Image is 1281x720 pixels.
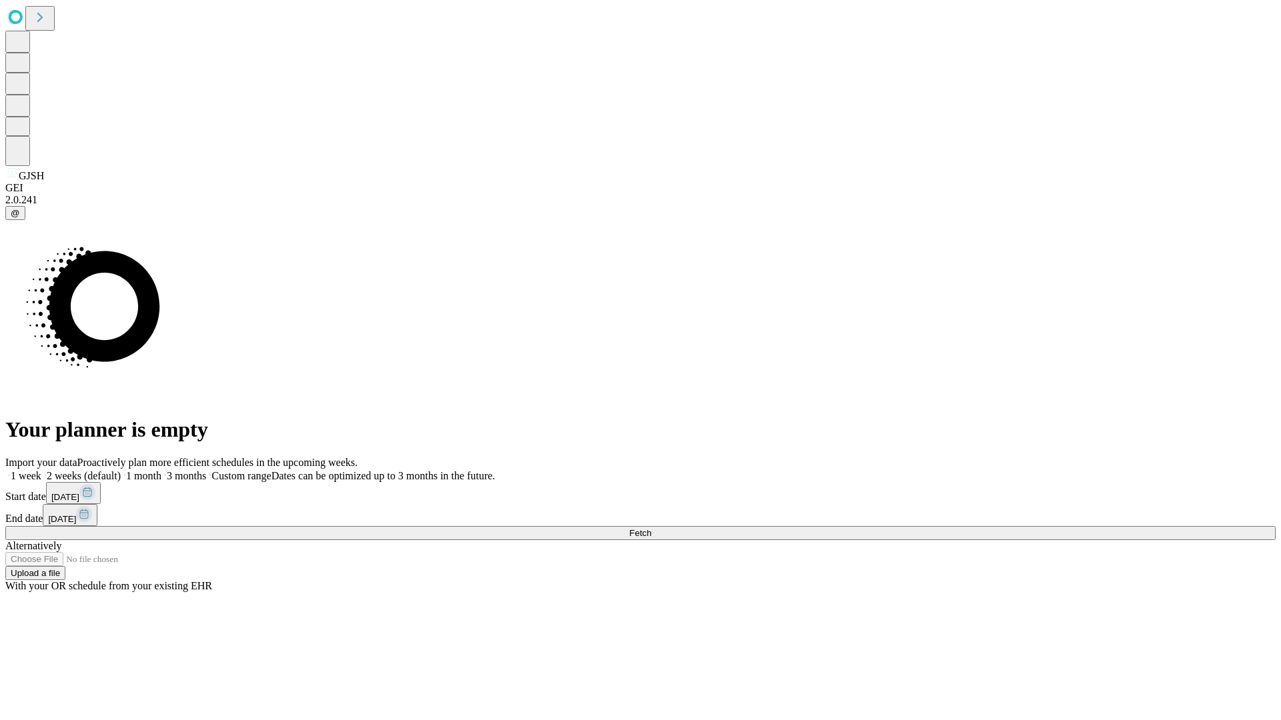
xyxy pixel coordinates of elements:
span: With your OR schedule from your existing EHR [5,580,212,591]
span: 3 months [167,470,206,481]
span: 1 month [126,470,161,481]
span: Proactively plan more efficient schedules in the upcoming weeks. [77,457,358,468]
button: Fetch [5,526,1276,540]
span: Dates can be optimized up to 3 months in the future. [272,470,495,481]
div: 2.0.241 [5,194,1276,206]
h1: Your planner is empty [5,417,1276,442]
button: [DATE] [46,482,101,504]
span: Custom range [211,470,271,481]
span: GJSH [19,170,44,181]
div: Start date [5,482,1276,504]
span: [DATE] [48,514,76,524]
button: Upload a file [5,566,65,580]
span: Alternatively [5,540,61,551]
div: GEI [5,182,1276,194]
button: [DATE] [43,504,97,526]
span: Import your data [5,457,77,468]
button: @ [5,206,25,220]
span: 2 weeks (default) [47,470,121,481]
span: [DATE] [51,492,79,502]
span: 1 week [11,470,41,481]
span: Fetch [629,528,651,538]
span: @ [11,208,20,218]
div: End date [5,504,1276,526]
